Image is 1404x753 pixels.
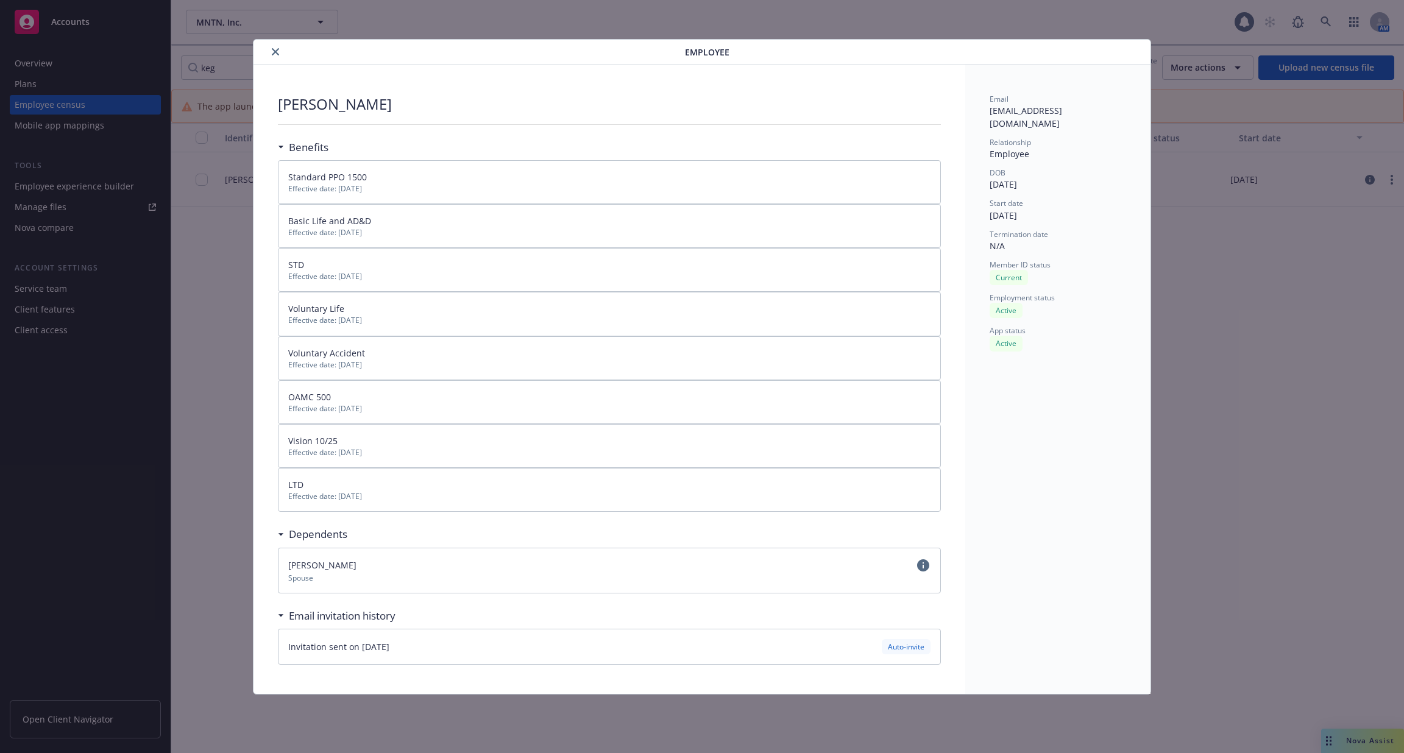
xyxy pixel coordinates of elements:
[278,608,395,624] div: Email invitation history
[289,140,328,155] h3: Benefits
[990,137,1031,147] span: Relationship
[289,608,395,624] h3: Email invitation history
[990,303,1023,318] div: Active
[288,391,331,403] span: OAMC 500
[278,140,328,155] div: Benefits
[882,639,931,654] div: Auto-invite
[288,447,931,458] span: Effective date: [DATE]
[288,403,931,414] span: Effective date: [DATE]
[268,44,283,59] button: close
[990,229,1048,239] span: Termination date
[288,183,931,194] span: Effective date: [DATE]
[990,292,1055,303] span: Employment status
[278,94,392,115] p: [PERSON_NAME]
[288,435,338,447] span: Vision 10/25
[990,239,1126,252] div: N/A
[288,227,931,238] span: Effective date: [DATE]
[288,271,931,281] span: Effective date: [DATE]
[288,573,931,583] span: Spouse
[288,559,356,571] span: [PERSON_NAME]
[685,46,729,58] span: Employee
[288,491,931,501] span: Effective date: [DATE]
[990,94,1009,104] span: Email
[990,325,1026,336] span: App status
[990,270,1028,285] div: Current
[990,209,1126,222] div: [DATE]
[289,526,347,542] h3: Dependents
[916,558,931,573] a: circleInformation
[990,336,1023,351] div: Active
[990,168,1005,178] span: DOB
[140,39,1263,695] div: details for plan Employee
[288,303,344,314] span: Voluntary Life
[990,147,1126,160] div: Employee
[990,198,1023,208] span: Start date
[288,347,365,359] span: Voluntary Accident
[288,215,371,227] span: Basic Life and AD&D
[288,641,389,652] span: Invitation sent on [DATE]
[990,104,1126,130] div: [EMAIL_ADDRESS][DOMAIN_NAME]
[990,260,1051,270] span: Member ID status
[288,171,367,183] span: Standard PPO 1500
[990,178,1126,191] div: [DATE]
[288,259,304,270] span: STD
[278,526,347,542] div: Dependents
[288,479,303,490] span: LTD
[288,359,931,370] span: Effective date: [DATE]
[288,315,931,325] span: Effective date: [DATE]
